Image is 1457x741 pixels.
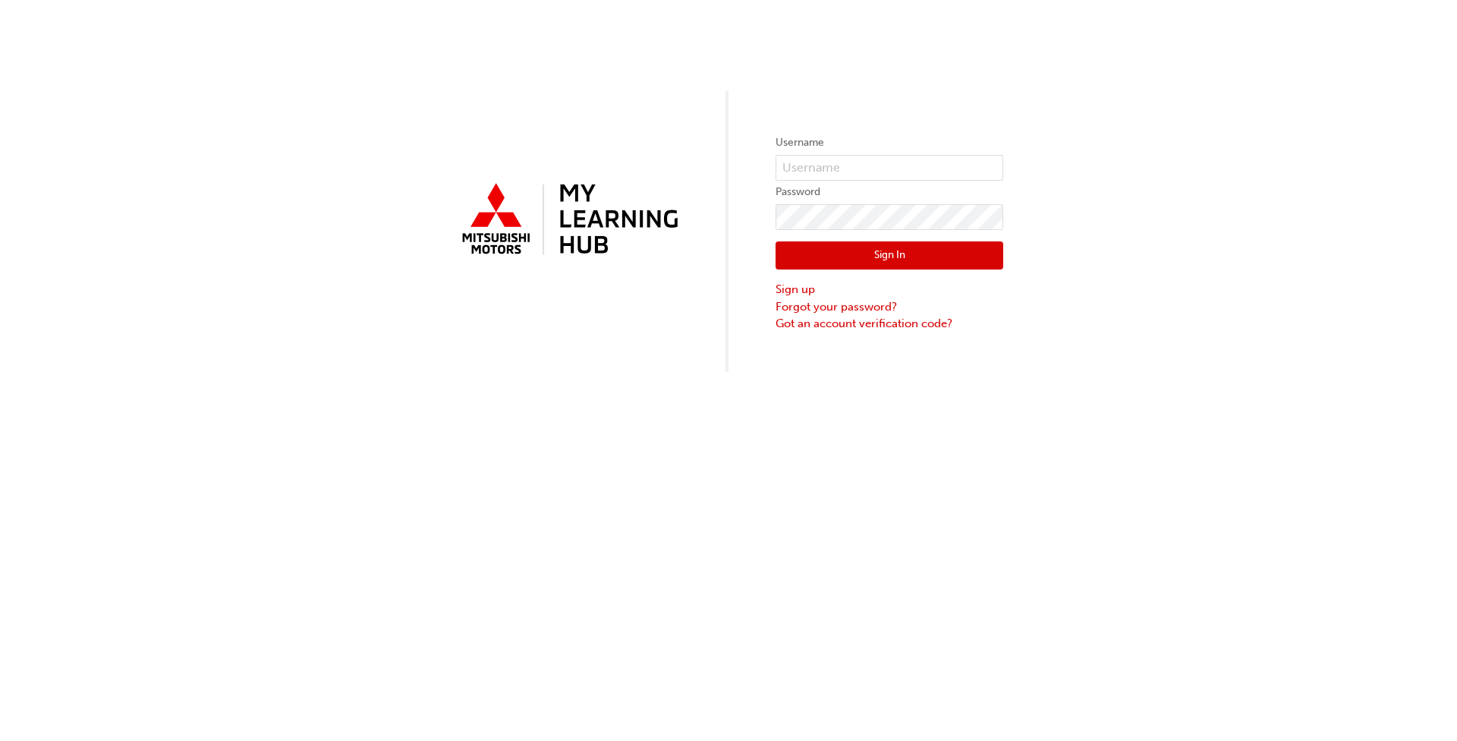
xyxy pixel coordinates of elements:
input: Username [776,155,1003,181]
a: Got an account verification code? [776,315,1003,333]
button: Sign In [776,241,1003,270]
label: Password [776,183,1003,201]
a: Sign up [776,281,1003,298]
label: Username [776,134,1003,152]
a: Forgot your password? [776,298,1003,316]
img: mmal [454,177,681,263]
